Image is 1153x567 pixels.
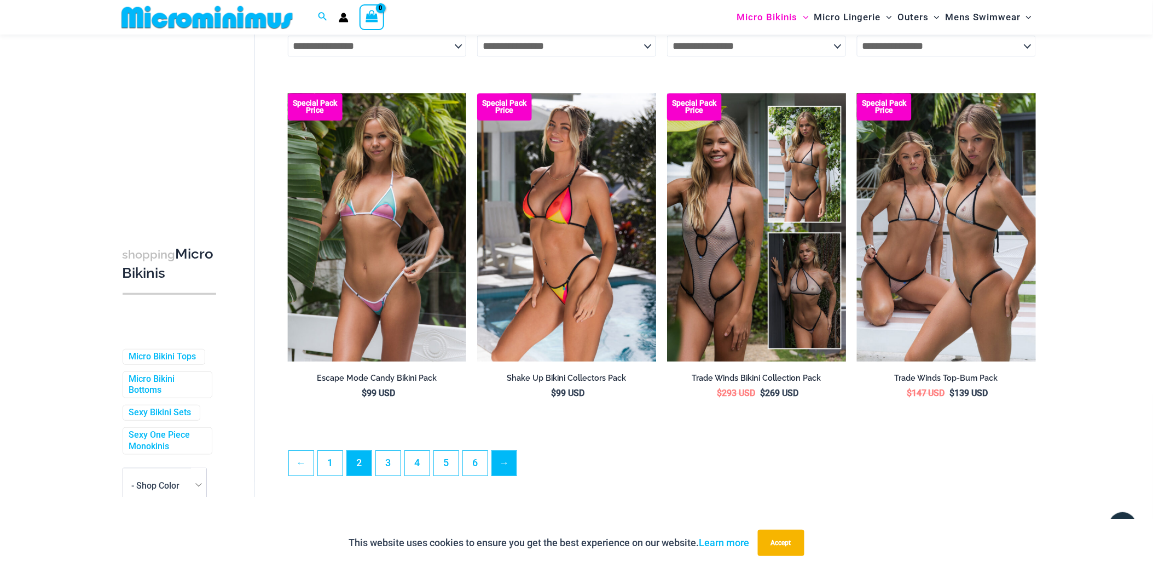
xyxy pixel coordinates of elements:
nav: Product Pagination [288,450,1036,482]
bdi: 99 USD [552,388,585,398]
span: Micro Bikinis [737,3,798,31]
a: → [492,451,517,476]
span: Menu Toggle [929,3,940,31]
span: $ [907,388,912,398]
a: Sexy One Piece Monokinis [129,429,204,453]
bdi: 99 USD [362,388,395,398]
a: Sexy Bikini Sets [129,407,192,419]
img: Escape Mode Candy 3151 Top 4151 Bottom 02 [288,93,467,362]
a: Page 4 [405,451,430,476]
a: Trade Winds Bikini Collection Pack [667,373,846,387]
span: Mens Swimwear [945,3,1021,31]
bdi: 293 USD [717,388,755,398]
a: Learn more [699,537,750,548]
span: $ [362,388,367,398]
a: Top Bum Pack (1) Trade Winds IvoryInk 317 Top 453 Micro 03Trade Winds IvoryInk 317 Top 453 Micro 03 [857,93,1036,362]
p: This website uses cookies to ensure you get the best experience on our website. [349,535,750,551]
bdi: 269 USD [760,388,798,398]
a: Mens SwimwearMenu ToggleMenu Toggle [942,3,1034,31]
b: Special Pack Price [477,100,532,114]
a: Shake Up Sunset 3145 Top 4145 Bottom 04 Shake Up Sunset 3145 Top 4145 Bottom 05Shake Up Sunset 31... [477,93,656,362]
a: View Shopping Cart, empty [360,4,385,30]
span: Page 2 [347,451,372,476]
a: Page 6 [463,451,488,476]
span: - Shop Color [123,468,207,504]
a: Account icon link [339,13,349,22]
span: Menu Toggle [881,3,892,31]
h2: Escape Mode Candy Bikini Pack [288,373,467,383]
span: Outers [897,3,929,31]
span: - Shop Color [132,480,180,491]
nav: Site Navigation [733,2,1036,33]
a: Micro Bikini Bottoms [129,374,204,397]
span: - Shop Color [123,468,206,503]
span: $ [552,388,557,398]
a: OutersMenu ToggleMenu Toggle [895,3,942,31]
a: Page 3 [376,451,401,476]
bdi: 139 USD [950,388,988,398]
h2: Trade Winds Bikini Collection Pack [667,373,846,383]
h2: Trade Winds Top-Bum Pack [857,373,1036,383]
span: $ [717,388,722,398]
span: $ [950,388,955,398]
b: Special Pack Price [857,100,912,114]
a: ← [289,451,314,476]
bdi: 147 USD [907,388,945,398]
a: Search icon link [318,10,328,24]
b: Special Pack Price [667,100,722,114]
a: Escape Mode Candy 3151 Top 4151 Bottom 02 Escape Mode Candy 3151 Top 4151 Bottom 04Escape Mode Ca... [288,93,467,362]
h2: Shake Up Bikini Collectors Pack [477,373,656,383]
a: Micro LingerieMenu ToggleMenu Toggle [812,3,895,31]
a: Micro BikinisMenu ToggleMenu Toggle [734,3,812,31]
span: Menu Toggle [1021,3,1032,31]
img: MM SHOP LOGO FLAT [117,5,297,30]
span: shopping [123,248,176,261]
b: Special Pack Price [288,100,343,114]
a: Escape Mode Candy Bikini Pack [288,373,467,387]
a: Collection Pack (1) Trade Winds IvoryInk 317 Top 469 Thong 11Trade Winds IvoryInk 317 Top 469 Tho... [667,93,846,362]
img: Top Bum Pack (1) [857,93,1036,362]
a: Shake Up Bikini Collectors Pack [477,373,656,387]
a: Page 5 [434,451,459,476]
img: Shake Up Sunset 3145 Top 4145 Bottom 04 [477,93,656,362]
img: Collection Pack (1) [667,93,846,362]
span: Menu Toggle [798,3,809,31]
a: Trade Winds Top-Bum Pack [857,373,1036,387]
span: Micro Lingerie [814,3,881,31]
a: Micro Bikini Tops [129,351,196,363]
span: $ [760,388,765,398]
a: Page 1 [318,451,343,476]
button: Accept [758,530,804,556]
h3: Micro Bikinis [123,245,216,283]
